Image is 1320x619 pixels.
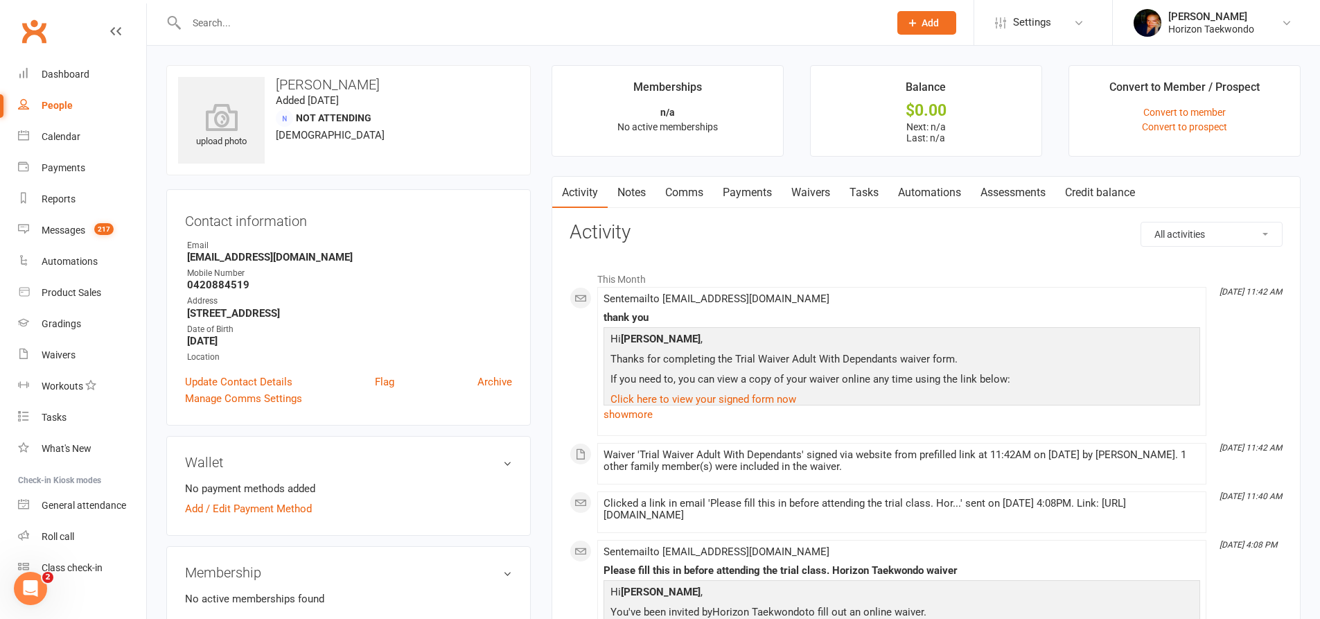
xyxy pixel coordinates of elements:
[185,390,302,407] a: Manage Comms Settings
[42,100,73,111] div: People
[604,449,1200,473] div: Waiver 'Trial Waiver Adult With Dependants' signed via website from prefilled link at 11:42AM on ...
[1220,540,1277,550] i: [DATE] 4:08 PM
[1220,287,1282,297] i: [DATE] 11:42 AM
[552,177,608,209] a: Activity
[18,402,146,433] a: Tasks
[42,131,80,142] div: Calendar
[604,312,1200,324] div: thank you
[607,584,1197,604] p: Hi ,
[897,11,956,35] button: Add
[42,256,98,267] div: Automations
[823,121,1029,143] p: Next: n/a Last: n/a
[42,572,53,583] span: 2
[477,374,512,390] a: Archive
[18,552,146,584] a: Class kiosk mode
[185,480,512,497] li: No payment methods added
[42,349,76,360] div: Waivers
[1109,78,1260,103] div: Convert to Member / Prospect
[1220,491,1282,501] i: [DATE] 11:40 AM
[187,335,512,347] strong: [DATE]
[187,239,512,252] div: Email
[1013,7,1051,38] span: Settings
[187,323,512,336] div: Date of Birth
[18,371,146,402] a: Workouts
[42,562,103,573] div: Class check-in
[14,572,47,605] iframe: Intercom live chat
[18,121,146,152] a: Calendar
[782,177,840,209] a: Waivers
[18,308,146,340] a: Gradings
[610,606,712,618] span: You've been invited by
[187,307,512,320] strong: [STREET_ADDRESS]
[1168,23,1254,35] div: Horizon Taekwondo
[42,531,74,542] div: Roll call
[604,293,829,305] span: Sent email to [EMAIL_ADDRESS][DOMAIN_NAME]
[42,287,101,298] div: Product Sales
[187,251,512,263] strong: [EMAIL_ADDRESS][DOMAIN_NAME]
[94,223,114,235] span: 217
[18,277,146,308] a: Product Sales
[375,374,394,390] a: Flag
[18,152,146,184] a: Payments
[178,77,519,92] h3: [PERSON_NAME]
[18,521,146,552] a: Roll call
[1168,10,1254,23] div: [PERSON_NAME]
[655,177,713,209] a: Comms
[42,162,85,173] div: Payments
[604,565,1200,577] div: Please fill this in before attending the trial class. Horizon Taekwondo waiver
[610,393,796,406] a: Click here to view your signed form now
[570,265,1283,287] li: This Month
[621,333,701,345] strong: [PERSON_NAME]
[1142,121,1227,132] a: Convert to prospect
[971,177,1055,209] a: Assessments
[18,433,146,464] a: What's New
[42,412,67,423] div: Tasks
[42,381,83,392] div: Workouts
[1134,9,1161,37] img: thumb_image1731993636.png
[178,103,265,149] div: upload photo
[42,443,91,454] div: What's New
[17,14,51,49] a: Clubworx
[42,193,76,204] div: Reports
[185,374,292,390] a: Update Contact Details
[42,500,126,511] div: General attendance
[18,215,146,246] a: Messages 217
[187,351,512,364] div: Location
[604,498,1200,521] div: Clicked a link in email 'Please fill this in before attending the trial class. Hor...' sent on [D...
[906,78,946,103] div: Balance
[660,107,675,118] strong: n/a
[604,546,829,558] span: Sent email to [EMAIL_ADDRESS][DOMAIN_NAME]
[823,103,1029,118] div: $0.00
[42,318,81,329] div: Gradings
[840,177,888,209] a: Tasks
[607,351,1197,371] p: Thanks for completing the Trial Waiver Adult With Dependants waiver form.
[1055,177,1145,209] a: Credit balance
[607,371,1197,391] p: If you need to, you can view a copy of your waiver online any time using the link below:
[1143,107,1226,118] a: Convert to member
[185,455,512,470] h3: Wallet
[608,177,655,209] a: Notes
[621,586,701,598] strong: [PERSON_NAME]
[276,94,339,107] time: Added [DATE]
[18,184,146,215] a: Reports
[276,129,385,141] span: [DEMOGRAPHIC_DATA]
[182,13,879,33] input: Search...
[185,500,312,517] a: Add / Edit Payment Method
[805,606,926,618] span: to fill out an online waiver.
[187,267,512,280] div: Mobile Number
[18,90,146,121] a: People
[18,246,146,277] a: Automations
[607,331,1197,351] p: Hi ,
[185,565,512,580] h3: Membership
[185,208,512,229] h3: Contact information
[18,490,146,521] a: General attendance kiosk mode
[296,112,371,123] span: Not Attending
[617,121,718,132] span: No active memberships
[604,405,1200,424] a: show more
[42,69,89,80] div: Dashboard
[713,177,782,209] a: Payments
[42,225,85,236] div: Messages
[187,279,512,291] strong: 0420884519
[888,177,971,209] a: Automations
[18,59,146,90] a: Dashboard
